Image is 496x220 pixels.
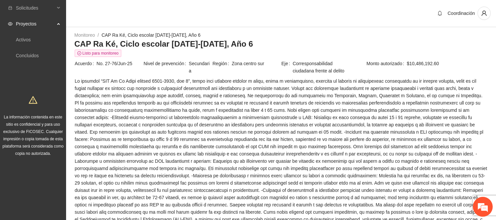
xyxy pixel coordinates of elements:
span: check-circle [77,51,81,55]
a: Concluidos [16,53,39,58]
a: CAP Ra Ké, Ciclo escolar [DATE]-[DATE], Año 6 [101,32,201,38]
span: Proyectos [16,17,55,30]
span: inbox [8,6,13,10]
span: Monto autorizado [366,60,407,67]
button: user [477,7,491,20]
span: user [478,10,490,16]
span: $10,486,192.60 [407,60,487,67]
button: bell [435,8,445,19]
span: No. 27-76/Jun-25 [96,60,143,67]
span: / [97,32,99,38]
span: bell [435,11,445,16]
span: Listo para monitoreo [75,50,121,57]
h3: CAP Ra Ké, Ciclo escolar [DATE]-[DATE], Año 6 [74,39,488,49]
span: Corresponsabilidad ciudadana frente al delito [293,60,350,74]
a: Activos [16,37,31,42]
span: Región [212,60,232,67]
span: warning [29,96,37,104]
span: eye [8,22,13,26]
span: Solicitudes [16,1,55,15]
span: Nivel de prevención [144,60,189,74]
span: Coordinación [448,11,475,16]
span: Eje [282,60,293,74]
span: Acuerdo [75,60,96,67]
a: Monitoreo [74,32,95,38]
span: La información contenida en este sitio es confidencial y para uso exclusivo de FICOSEC. Cualquier... [3,115,64,156]
span: Zona centro sur [232,60,281,67]
span: Secundaria [189,60,212,74]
